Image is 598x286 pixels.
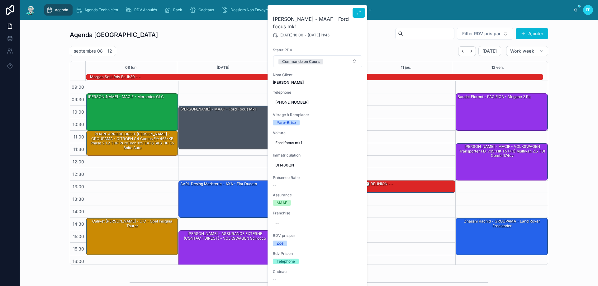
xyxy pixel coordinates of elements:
button: 08 lun. [125,61,138,74]
a: Agenda Technicien [74,4,122,16]
span: Téléphone [273,90,363,95]
span: Nom Client [273,73,363,77]
button: 12 ven. [491,61,504,74]
div: [PERSON_NAME] - MAAF - Ford focus mk1 [179,106,270,149]
div: [PERSON_NAME] - ASSURANCE EXTERNE (CONTACT DIRECT) - VOLKSWAGEN Scirocco [180,231,270,241]
span: Franchise [273,211,363,216]
span: Ford focus mk1 [275,140,360,145]
div: [PERSON_NAME] - ASSURANCE EXTERNE (CONTACT DIRECT) - VOLKSWAGEN Scirocco [179,231,270,267]
div: Baudet Florent - PACIFICA - Megane 2 rs [457,94,531,100]
span: 12:30 [71,171,86,177]
span: Immatriculation [273,153,363,158]
div: [PERSON_NAME] - MACIF - VOLKSWAGEN Transporter FD-735-HK T5 (7H) Multivan 2.5 TDI Combi 174cv [456,143,548,180]
button: Work week [506,46,548,56]
div: [PERSON_NAME] - MAAF - Ford focus mk1 [180,106,257,112]
button: 11 jeu. [401,61,411,74]
span: 14:00 [71,209,86,214]
span: Statut RDV [273,48,363,53]
span: 13:30 [71,196,86,202]
img: App logo [25,5,36,15]
strong: [PERSON_NAME] [273,80,304,85]
span: 13:00 [71,184,86,189]
span: Agenda [55,7,68,12]
span: [DATE] [482,48,497,54]
div: Calivet [PERSON_NAME] - CIC - opel insignia tourer [87,218,178,229]
a: Agenda [44,4,73,16]
span: 12:00 [71,159,86,164]
a: Rack [163,4,187,16]
span: Présence Ratio [273,175,363,180]
span: Filter RDV pris par [462,30,501,37]
div: -- [275,221,279,226]
div: PHARE ARRIERE DROIT [PERSON_NAME] - GROUPAMA - CITROËN C4 Cactus EY-465-KE Phase 2 1.2 THP PureTe... [86,131,178,155]
span: Cadeaux [198,7,214,12]
span: Vitrage à Remplacer [273,112,363,117]
span: Voiture [273,130,363,135]
div: Zoé [277,241,283,246]
span: 10:00 [71,109,86,115]
span: 09:00 [70,84,86,90]
span: DH400QN [275,163,360,168]
span: -- [273,277,277,282]
span: 11:30 [72,147,86,152]
div: Pare-Brise [277,120,296,125]
div: [PERSON_NAME] - MACIF - VOLKSWAGEN Transporter FD-735-HK T5 (7H) Multivan 2.5 TDI Combi 174cv [457,144,547,158]
span: 15:30 [71,246,86,251]
span: 09:30 [70,97,86,102]
button: [DATE] [478,46,501,56]
span: -- [273,183,277,188]
span: [PHONE_NUMBER] [275,100,360,105]
div: SARL Desing Marbrerie - AXA - Fiat ducato [179,181,270,218]
button: [DATE] [217,61,229,74]
span: 15:00 [71,234,86,239]
div: scrollable content [41,3,573,17]
span: Rdv Pris en [273,251,363,256]
span: 16:00 [71,259,86,264]
button: Next [467,46,476,56]
a: Dossiers Non Envoyés [220,4,274,16]
div: Baudet Florent - PACIFICA - Megane 2 rs [456,94,548,130]
div: MAAF [277,200,287,206]
div: Znassni Rachid - GROUPAMA - Land Rover freelander [456,218,548,255]
span: 10:30 [71,122,86,127]
div: Calivet [PERSON_NAME] - CIC - opel insignia tourer [86,218,178,255]
div: Morgan seul rdv en 1h30 - - [89,74,141,80]
span: Rack [173,7,182,12]
div: [PERSON_NAME] - MACIF - Mercedes GLC [87,94,164,100]
div: Znassni Rachid - GROUPAMA - Land Rover freelander [457,218,547,229]
span: [DATE] 10:00 [280,33,303,38]
span: [DATE] 11:45 [308,33,330,38]
div: 🕒 RÉUNION - - [364,181,394,187]
span: Dossiers Non Envoyés [230,7,270,12]
h1: Agenda [GEOGRAPHIC_DATA] [70,30,158,39]
h2: [PERSON_NAME] - MAAF - Ford focus mk1 [273,15,363,30]
span: Agenda Technicien [84,7,118,12]
div: SARL Desing Marbrerie - AXA - Fiat ducato [180,181,258,187]
span: RDV pris par [273,233,363,238]
span: 14:30 [71,221,86,227]
span: Assurance [273,193,363,198]
a: RDV Annulés [124,4,161,16]
div: Commande en Cours [282,59,320,64]
button: Select Button [457,28,513,40]
h2: septembre 08 – 12 [74,48,112,54]
a: Cadeaux [188,4,219,16]
span: EP [586,7,591,12]
span: - [305,33,306,38]
div: Téléphone [277,259,295,264]
button: Ajouter [516,28,548,39]
div: [PERSON_NAME] - MACIF - Mercedes GLC [86,94,178,130]
div: 🕒 RÉUNION - - [363,181,455,193]
a: Assurances [275,4,311,16]
button: Back [458,46,467,56]
button: Select Button [273,55,362,67]
span: Work week [510,48,534,54]
a: NE PAS TOUCHER [320,4,375,16]
div: PHARE ARRIERE DROIT [PERSON_NAME] - GROUPAMA - CITROËN C4 Cactus EY-465-KE Phase 2 1.2 THP PureTe... [87,131,178,151]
